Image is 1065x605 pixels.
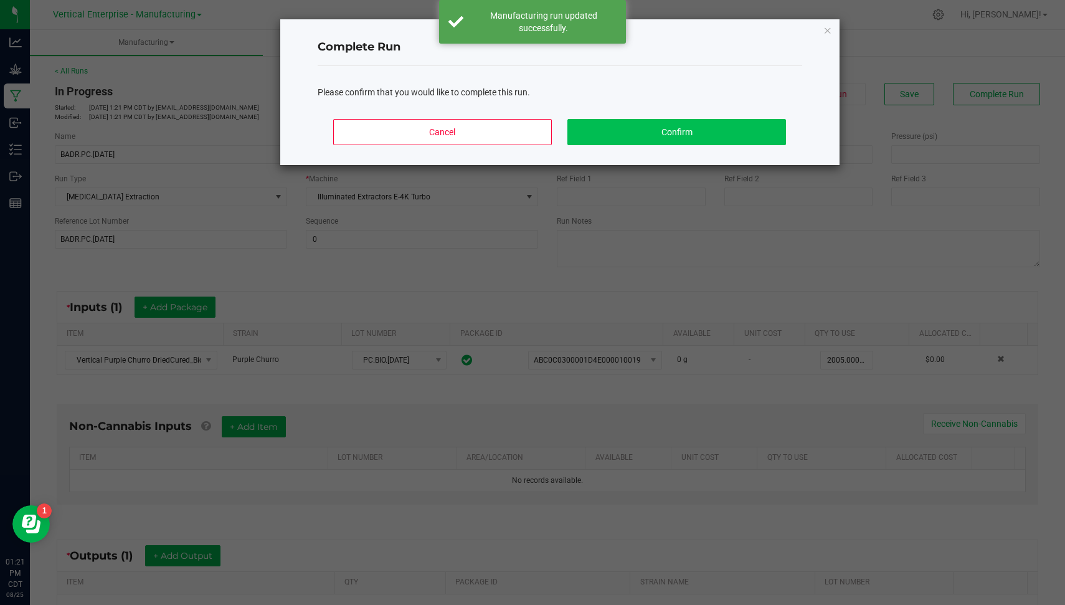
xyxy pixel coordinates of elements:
[318,86,802,99] div: Please confirm that you would like to complete this run.
[470,9,617,34] div: Manufacturing run updated successfully.
[567,119,785,145] button: Confirm
[333,119,551,145] button: Cancel
[823,22,832,37] button: Close
[318,39,802,55] h4: Complete Run
[12,505,50,543] iframe: Resource center
[37,503,52,518] iframe: Resource center unread badge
